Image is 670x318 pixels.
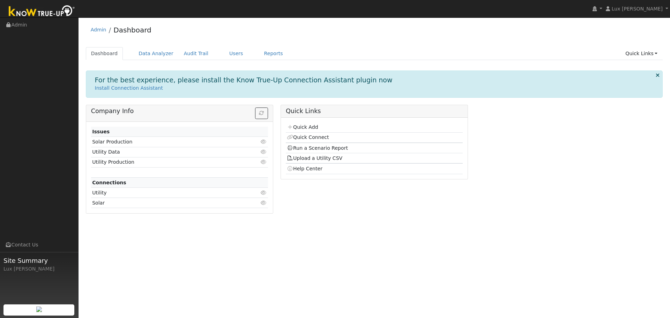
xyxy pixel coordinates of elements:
[92,129,110,134] strong: Issues
[133,47,179,60] a: Data Analyzer
[91,157,239,167] td: Utility Production
[86,47,123,60] a: Dashboard
[259,47,288,60] a: Reports
[261,200,267,205] i: Click to view
[261,149,267,154] i: Click to view
[113,26,151,34] a: Dashboard
[91,108,268,115] h5: Company Info
[261,160,267,164] i: Click to view
[261,190,267,195] i: Click to view
[287,155,342,161] a: Upload a Utility CSV
[92,180,126,185] strong: Connections
[224,47,248,60] a: Users
[91,137,239,147] td: Solar Production
[261,139,267,144] i: Click to view
[91,147,239,157] td: Utility Data
[287,166,322,171] a: Help Center
[620,47,663,60] a: Quick Links
[95,85,163,91] a: Install Connection Assistant
[612,6,663,12] span: Lux [PERSON_NAME]
[287,134,329,140] a: Quick Connect
[91,27,106,32] a: Admin
[287,145,348,151] a: Run a Scenario Report
[95,76,393,84] h1: For the best experience, please install the Know True-Up Connection Assistant plugin now
[179,47,214,60] a: Audit Trail
[91,188,239,198] td: Utility
[91,198,239,208] td: Solar
[287,124,318,130] a: Quick Add
[3,256,75,265] span: Site Summary
[286,108,463,115] h5: Quick Links
[3,265,75,273] div: Lux [PERSON_NAME]
[5,4,79,20] img: Know True-Up
[36,306,42,312] img: retrieve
